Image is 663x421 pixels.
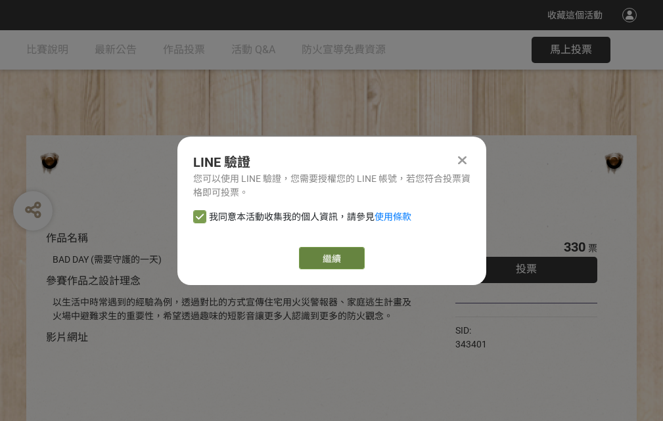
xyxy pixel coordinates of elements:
a: 使用條款 [375,211,411,222]
span: 330 [564,239,585,255]
span: 防火宣導免費資源 [302,43,386,56]
span: 我同意本活動收集我的個人資訊，請參見 [209,210,411,224]
span: 作品名稱 [46,232,88,244]
div: 您可以使用 LINE 驗證，您需要授權您的 LINE 帳號，若您符合投票資格即可投票。 [193,172,470,200]
div: BAD DAY (需要守護的一天) [53,253,416,267]
a: 最新公告 [95,30,137,70]
span: 馬上投票 [550,43,592,56]
span: 投票 [516,263,537,275]
iframe: Facebook Share [490,324,556,337]
span: 收藏這個活動 [547,10,603,20]
span: 票 [588,243,597,254]
span: 比賽說明 [26,43,68,56]
a: 防火宣導免費資源 [302,30,386,70]
a: 作品投票 [163,30,205,70]
a: 繼續 [299,247,365,269]
span: SID: 343401 [455,325,487,349]
span: 作品投票 [163,43,205,56]
a: 活動 Q&A [231,30,275,70]
a: 比賽說明 [26,30,68,70]
span: 參賽作品之設計理念 [46,275,141,287]
span: 影片網址 [46,331,88,343]
div: 以生活中時常遇到的經驗為例，透過對比的方式宣傳住宅用火災警報器、家庭逃生計畫及火場中避難求生的重要性，希望透過趣味的短影音讓更多人認識到更多的防火觀念。 [53,296,416,323]
span: 活動 Q&A [231,43,275,56]
span: 最新公告 [95,43,137,56]
button: 馬上投票 [532,37,610,63]
div: LINE 驗證 [193,152,470,172]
